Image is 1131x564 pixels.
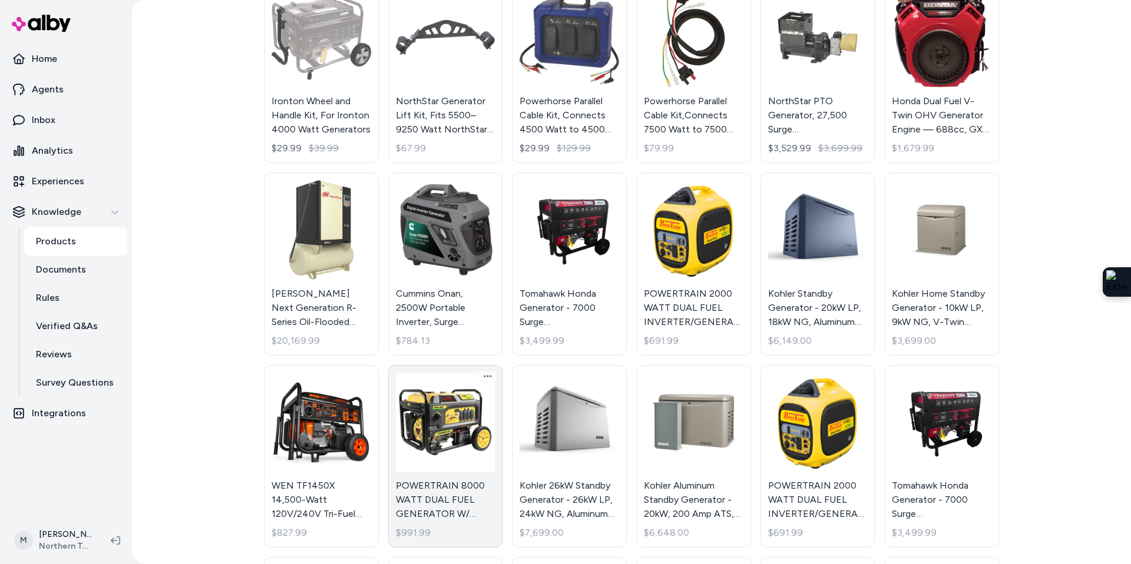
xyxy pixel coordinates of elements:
a: Rules [24,284,127,312]
a: Home [5,45,127,73]
a: Kohler 26kW Standby Generator - 26kW LP, 24kW NG, Aluminum Enclosure, Model# 26RCA-QS203Kohler 26... [512,365,627,548]
img: alby Logo [12,15,71,32]
a: Kohler Home Standby Generator - 10kW LP, 9kW NG, V-Twin Engine, PowerBoost Technology, Model# 10R... [884,172,999,356]
a: Experiences [5,167,127,195]
a: Ingersoll Rand Next Generation R-Series Oil-Flooded Rotary Screw Air Compressor, 25 HP, 208 Volt,... [264,172,379,356]
span: Northern Tool [39,540,92,552]
a: WEN TF1450X 14,500-Watt 120V/240V Tri-Fuel Generator for Gas, Propane, and Natural Gas, Transfer-... [264,365,379,548]
p: Rules [36,291,59,305]
p: Products [36,234,76,248]
a: POWERTRAIN 8000 WATT DUAL FUEL GENERATOR W/ PROPANE REGULATOR, PLUGS, MAIN SWITCH, ELEC START, FU... [388,365,503,548]
a: POWERTRAIN 2000 WATT DUAL FUEL INVERTER/GENERATOR W/ RECOIL START, 79cc ENGINEPOWERTRAIN 2000 WAT... [760,365,875,548]
p: Integrations [32,406,86,420]
span: M [14,531,33,550]
a: POWERTRAIN 2000 WATT DUAL FUEL INVERTER/GENERATOR W/ RECOIL START, 79cc ENGINEPOWERTRAIN 2000 WAT... [636,172,751,356]
button: Knowledge [5,198,127,226]
a: Tomahawk Honda Generator - 7000 Surge Watts, 6500 Rated Watts, 120V, Model# TG7000HTomahawk Honda... [884,365,999,548]
p: Experiences [32,174,84,188]
p: Agents [32,82,64,97]
a: Documents [24,256,127,284]
p: Documents [36,263,86,277]
img: Extension Icon [1106,270,1127,294]
a: Tomahawk Honda Generator - 7000 Surge Watts, 6500 Rated Watts, 120V, Model# TG7000HTomahawk Honda... [512,172,627,356]
a: Kohler Aluminum Standby Generator - 20kW, 200 Amp ATS, 18kW NG, Model# 20RCAL-200SELSKohler Alumi... [636,365,751,548]
p: Reviews [36,347,72,361]
a: Integrations [5,399,127,427]
a: Kohler Standby Generator - 20kW LP, 18kW NG, Aluminum Enclosure, Model# 20RCA-QS205Kohler Standby... [760,172,875,356]
p: [PERSON_NAME] [39,529,92,540]
a: Agents [5,75,127,104]
p: Inbox [32,113,55,127]
a: Cummins Onan, 2500W Portable Inverter, Surge Watts 2500 Rated Watts 2200 Voltage 120 Model# P2500... [388,172,503,356]
a: Analytics [5,137,127,165]
a: Survey Questions [24,369,127,397]
p: Verified Q&As [36,319,98,333]
a: Verified Q&As [24,312,127,340]
a: Inbox [5,106,127,134]
a: Products [24,227,127,256]
a: Reviews [24,340,127,369]
p: Analytics [32,144,73,158]
p: Survey Questions [36,376,114,390]
p: Knowledge [32,205,81,219]
button: M[PERSON_NAME]Northern Tool [7,522,101,559]
p: Home [32,52,57,66]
